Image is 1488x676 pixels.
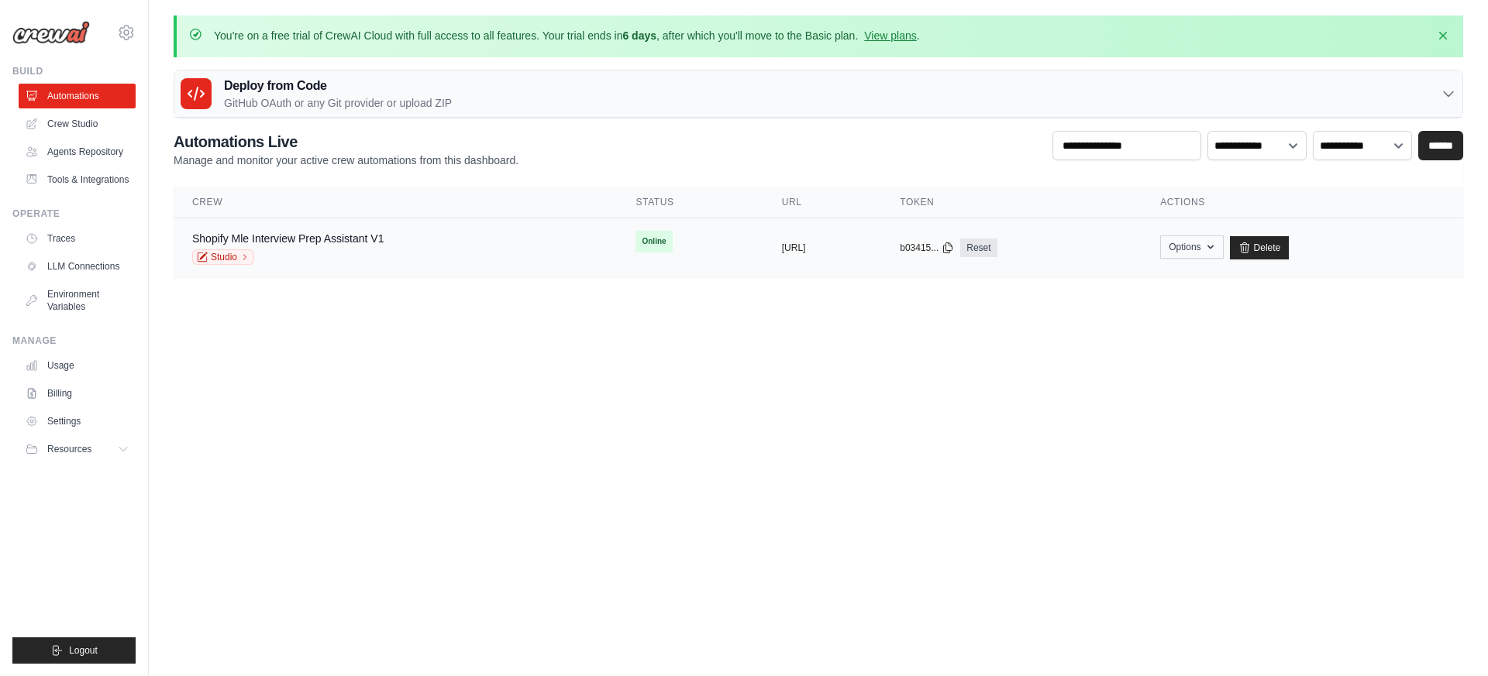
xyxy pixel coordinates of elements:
th: Status [617,187,763,218]
div: Build [12,65,136,77]
a: Settings [19,409,136,434]
button: b03415... [900,242,954,254]
th: URL [763,187,881,218]
span: Resources [47,443,91,455]
button: Options [1160,235,1223,259]
a: Usage [19,353,136,378]
p: Manage and monitor your active crew automations from this dashboard. [174,153,518,168]
a: Environment Variables [19,282,136,319]
div: Operate [12,208,136,220]
span: Online [635,231,672,252]
a: Tools & Integrations [19,167,136,192]
a: Automations [19,84,136,108]
th: Actions [1142,187,1463,218]
a: Reset [960,238,997,257]
strong: 6 days [622,29,656,42]
img: Logo [12,21,90,44]
button: Logout [12,637,136,664]
th: Token [881,187,1142,218]
button: Resources [19,437,136,462]
a: Delete [1230,236,1290,259]
a: Billing [19,381,136,406]
a: Shopify Mle Interview Prep Assistant V1 [192,232,384,245]
th: Crew [174,187,617,218]
a: Studio [192,249,254,265]
p: You're on a free trial of CrewAI Cloud with full access to all features. Your trial ends in , aft... [214,28,920,43]
a: Crew Studio [19,112,136,136]
h3: Deploy from Code [224,77,452,95]
a: Traces [19,226,136,251]
span: Logout [69,644,98,657]
div: Manage [12,335,136,347]
h2: Automations Live [174,131,518,153]
p: GitHub OAuth or any Git provider or upload ZIP [224,95,452,111]
a: Agents Repository [19,139,136,164]
a: LLM Connections [19,254,136,279]
a: View plans [864,29,916,42]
